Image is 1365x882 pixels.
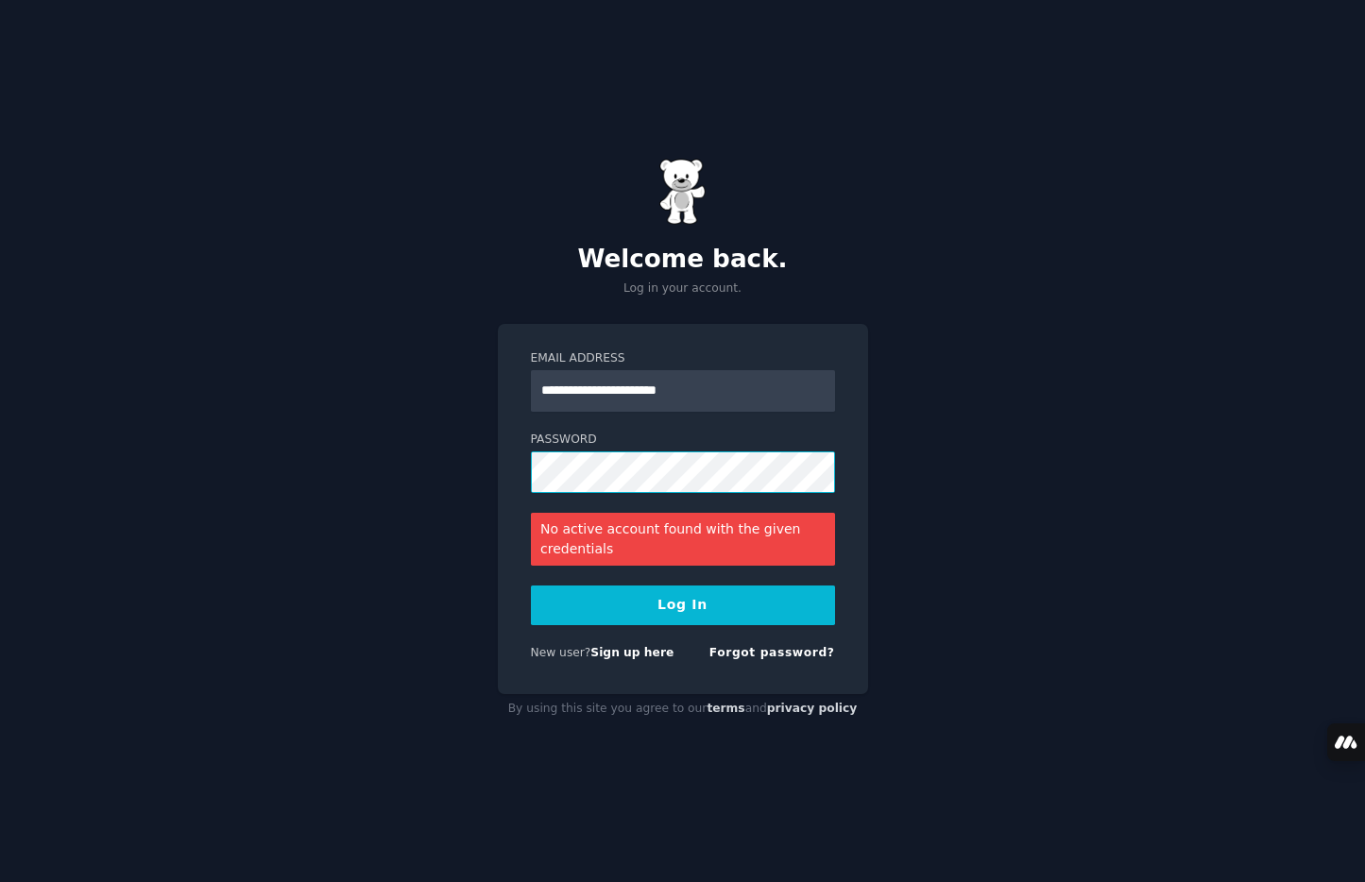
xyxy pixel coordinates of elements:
[709,646,835,659] a: Forgot password?
[767,702,858,715] a: privacy policy
[707,702,744,715] a: terms
[531,513,835,566] div: No active account found with the given credentials
[498,245,868,275] h2: Welcome back.
[498,280,868,297] p: Log in your account.
[531,432,835,449] label: Password
[531,646,591,659] span: New user?
[659,159,707,225] img: Gummy Bear
[531,350,835,367] label: Email Address
[590,646,674,659] a: Sign up here
[531,585,835,625] button: Log In
[498,694,868,724] div: By using this site you agree to our and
